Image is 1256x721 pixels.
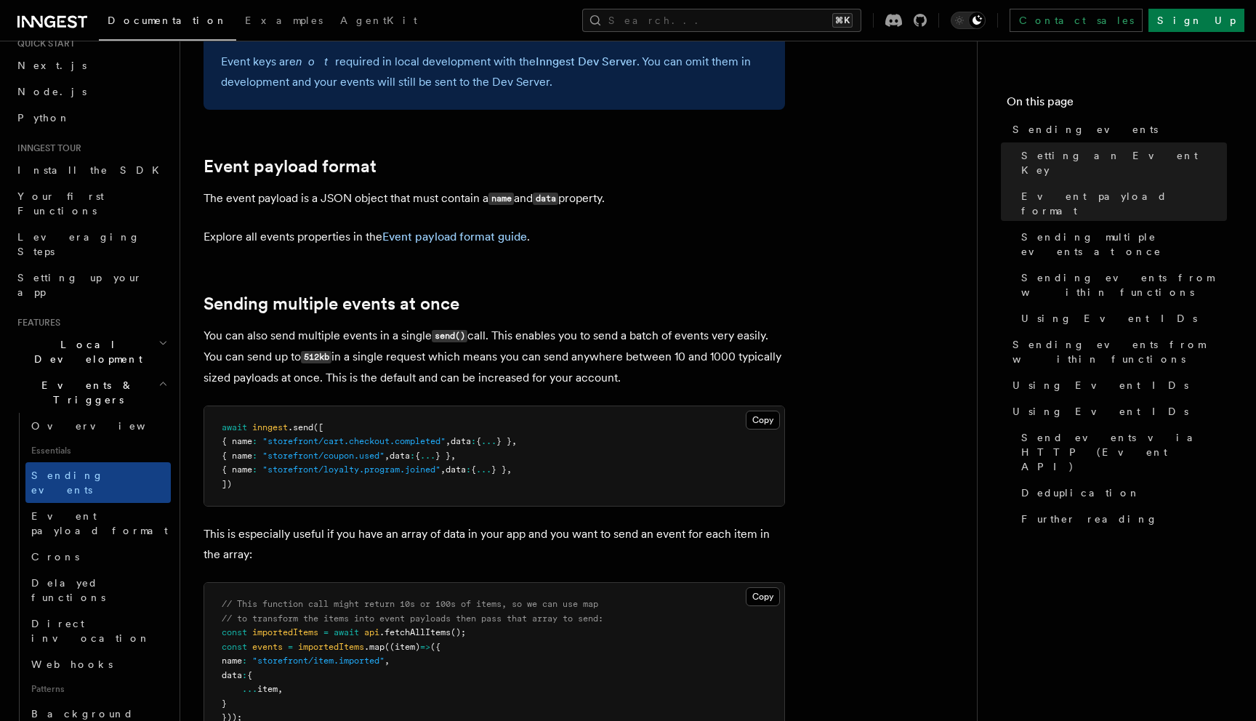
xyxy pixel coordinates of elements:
[245,15,323,26] span: Examples
[17,60,86,71] span: Next.js
[435,451,451,461] span: } }
[204,227,785,247] p: Explore all events properties in the .
[99,4,236,41] a: Documentation
[1007,116,1227,142] a: Sending events
[17,231,140,257] span: Leveraging Steps
[1021,148,1227,177] span: Setting an Event Key
[512,436,517,446] span: ,
[17,272,142,298] span: Setting up your app
[31,551,79,563] span: Crons
[533,193,558,205] code: data
[25,611,171,651] a: Direct invocation
[12,331,171,372] button: Local Development
[1015,265,1227,305] a: Sending events from within functions
[12,38,75,49] span: Quick start
[582,9,861,32] button: Search...⌘K
[385,642,420,652] span: ((item)
[410,451,415,461] span: :
[1021,311,1197,326] span: Using Event IDs
[236,4,331,39] a: Examples
[252,464,257,475] span: :
[12,142,81,154] span: Inngest tour
[379,627,451,637] span: .fetchAllItems
[1007,93,1227,116] h4: On this page
[17,190,104,217] span: Your first Functions
[1015,480,1227,506] a: Deduplication
[12,378,158,407] span: Events & Triggers
[257,684,278,694] span: item
[242,684,257,694] span: ...
[221,52,768,92] p: Event keys are required in local development with the . You can omit them in development and your...
[1007,398,1227,424] a: Using Event IDs
[298,642,364,652] span: importedItems
[951,12,986,29] button: Toggle dark mode
[364,642,385,652] span: .map
[1013,378,1188,392] span: Using Event IDs
[1148,9,1244,32] a: Sign Up
[31,420,181,432] span: Overview
[31,658,113,670] span: Webhooks
[222,464,252,475] span: { name
[323,627,329,637] span: =
[222,451,252,461] span: { name
[204,326,785,388] p: You can also send multiple events in a single call. This enables you to send a batch of events ve...
[252,422,288,432] span: inngest
[430,642,440,652] span: ({
[1015,305,1227,331] a: Using Event IDs
[1015,142,1227,183] a: Setting an Event Key
[262,436,446,446] span: "storefront/cart.checkout.completed"
[420,451,435,461] span: ...
[108,15,228,26] span: Documentation
[466,464,471,475] span: :
[25,544,171,570] a: Crons
[25,677,171,701] span: Patterns
[1021,270,1227,299] span: Sending events from within functions
[252,642,283,652] span: events
[301,351,331,363] code: 512kb
[1021,189,1227,218] span: Event payload format
[451,451,456,461] span: ,
[222,642,247,652] span: const
[334,627,359,637] span: await
[222,627,247,637] span: const
[31,470,104,496] span: Sending events
[25,651,171,677] a: Webhooks
[1013,337,1227,366] span: Sending events from within functions
[252,627,318,637] span: importedItems
[1010,9,1143,32] a: Contact sales
[446,436,451,446] span: ,
[1015,506,1227,532] a: Further reading
[31,618,150,644] span: Direct invocation
[12,224,171,265] a: Leveraging Steps
[288,642,293,652] span: =
[471,436,476,446] span: :
[481,436,496,446] span: ...
[222,599,598,609] span: // This function call might return 10s or 100s of items, so we can use map
[222,670,242,680] span: data
[31,577,105,603] span: Delayed functions
[12,157,171,183] a: Install the SDK
[12,183,171,224] a: Your first Functions
[832,13,853,28] kbd: ⌘K
[12,372,171,413] button: Events & Triggers
[491,464,507,475] span: } }
[1021,486,1140,500] span: Deduplication
[364,627,379,637] span: api
[296,55,335,68] em: not
[262,464,440,475] span: "storefront/loyalty.program.joined"
[25,570,171,611] a: Delayed functions
[420,642,430,652] span: =>
[12,265,171,305] a: Setting up your app
[17,86,86,97] span: Node.js
[25,503,171,544] a: Event payload format
[242,670,247,680] span: :
[262,451,385,461] span: "storefront/coupon.used"
[331,4,426,39] a: AgentKit
[204,524,785,565] p: This is especially useful if you have an array of data in your app and you want to send an event ...
[476,436,481,446] span: {
[222,698,227,709] span: }
[1021,512,1158,526] span: Further reading
[278,684,283,694] span: ,
[204,294,459,314] a: Sending multiple events at once
[1007,372,1227,398] a: Using Event IDs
